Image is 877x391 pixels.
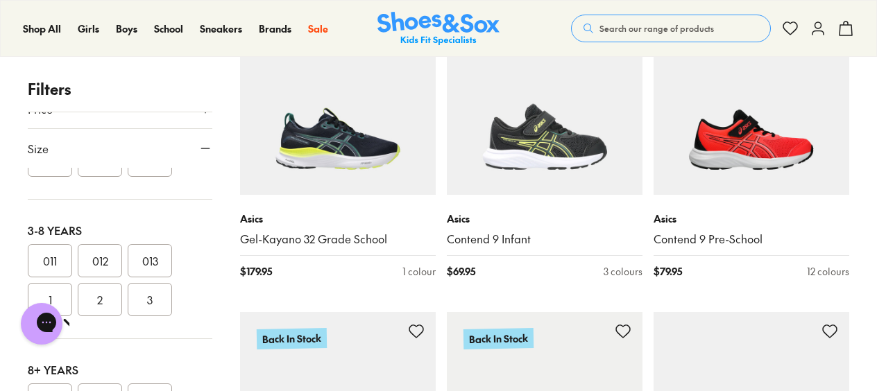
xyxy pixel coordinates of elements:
[447,211,642,226] p: Asics
[240,264,272,279] span: $ 179.95
[571,15,771,42] button: Search our range of products
[807,264,849,279] div: 12 colours
[28,222,212,238] div: 3-8 Years
[654,264,682,279] span: $ 79.95
[604,264,642,279] div: 3 colours
[116,21,137,35] span: Boys
[28,78,212,101] p: Filters
[28,129,212,168] button: Size
[78,283,122,316] button: 2
[78,244,122,277] button: 012
[78,21,99,35] span: Girls
[28,140,49,157] span: Size
[14,298,69,349] iframe: Gorgias live chat messenger
[116,21,137,36] a: Boys
[599,22,714,35] span: Search our range of products
[200,21,242,36] a: Sneakers
[377,12,500,46] a: Shoes & Sox
[447,264,475,279] span: $ 69.95
[308,21,328,35] span: Sale
[28,361,212,378] div: 8+ Years
[654,211,849,226] p: Asics
[154,21,183,35] span: School
[447,232,642,247] a: Contend 9 Infant
[377,12,500,46] img: SNS_Logo_Responsive.svg
[308,21,328,36] a: Sale
[654,232,849,247] a: Contend 9 Pre-School
[23,21,61,36] a: Shop All
[257,328,327,349] p: Back In Stock
[200,21,242,35] span: Sneakers
[128,244,172,277] button: 013
[154,21,183,36] a: School
[128,283,172,316] button: 3
[240,232,436,247] a: Gel-Kayano 32 Grade School
[28,244,72,277] button: 011
[463,328,534,349] p: Back In Stock
[259,21,291,36] a: Brands
[402,264,436,279] div: 1 colour
[259,21,291,35] span: Brands
[78,21,99,36] a: Girls
[28,283,72,316] button: 1
[23,21,61,35] span: Shop All
[240,211,436,226] p: Asics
